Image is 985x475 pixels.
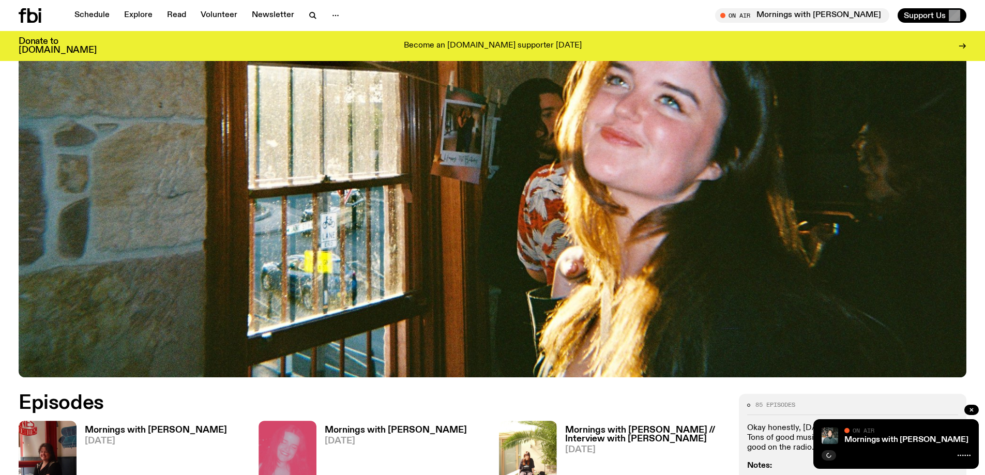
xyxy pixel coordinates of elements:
h3: Mornings with [PERSON_NAME] // Interview with [PERSON_NAME] [565,426,726,443]
span: [DATE] [565,446,726,454]
h3: Donate to [DOMAIN_NAME] [19,37,97,55]
span: [DATE] [85,437,227,446]
a: Newsletter [246,8,300,23]
span: 85 episodes [755,402,795,408]
button: Support Us [898,8,966,23]
span: On Air [853,427,874,434]
h3: Mornings with [PERSON_NAME] [325,426,467,435]
p: Okay honestly, [DATE] is such a good morning on fbi. Tons of good music, funny stories, texts etc... [747,423,958,453]
a: Explore [118,8,159,23]
span: Support Us [904,11,946,20]
p: Become an [DOMAIN_NAME] supporter [DATE] [404,41,582,51]
button: On AirMornings with [PERSON_NAME] [715,8,889,23]
a: Mornings with [PERSON_NAME] [844,436,968,444]
h3: Mornings with [PERSON_NAME] [85,426,227,435]
img: Radio presenter Ben Hansen sits in front of a wall of photos and an fbi radio sign. Film photo. B... [822,427,838,444]
a: Schedule [68,8,116,23]
a: Volunteer [194,8,244,23]
h2: Episodes [19,394,646,412]
a: Read [161,8,192,23]
span: [DATE] [325,437,467,446]
strong: Notes: [747,462,772,470]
